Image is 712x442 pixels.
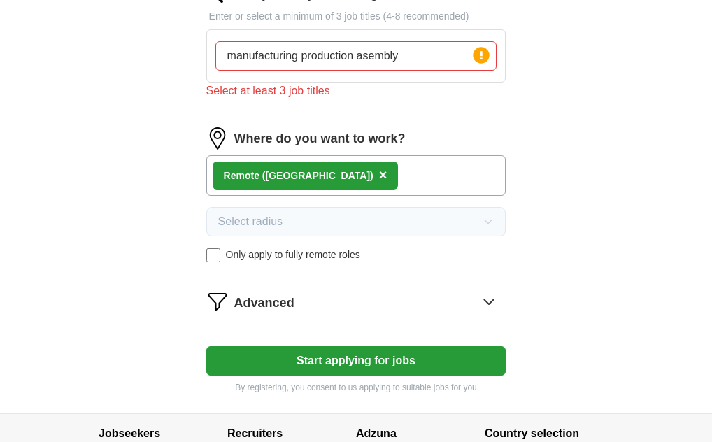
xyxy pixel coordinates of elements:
img: location.png [206,127,229,150]
button: Start applying for jobs [206,346,506,376]
p: Enter or select a minimum of 3 job titles (4-8 recommended) [206,9,506,24]
button: × [379,165,387,186]
span: Only apply to fully remote roles [226,248,360,262]
span: Select radius [218,213,283,230]
span: × [379,167,387,183]
img: filter [206,290,229,313]
label: Where do you want to work? [234,129,406,148]
p: By registering, you consent to us applying to suitable jobs for you [206,381,506,394]
input: Type a job title and press enter [215,41,497,71]
button: Select radius [206,207,506,236]
div: Select at least 3 job titles [206,83,506,99]
span: Advanced [234,294,294,313]
input: Only apply to fully remote roles [206,248,220,262]
div: Remote ([GEOGRAPHIC_DATA]) [224,169,373,183]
